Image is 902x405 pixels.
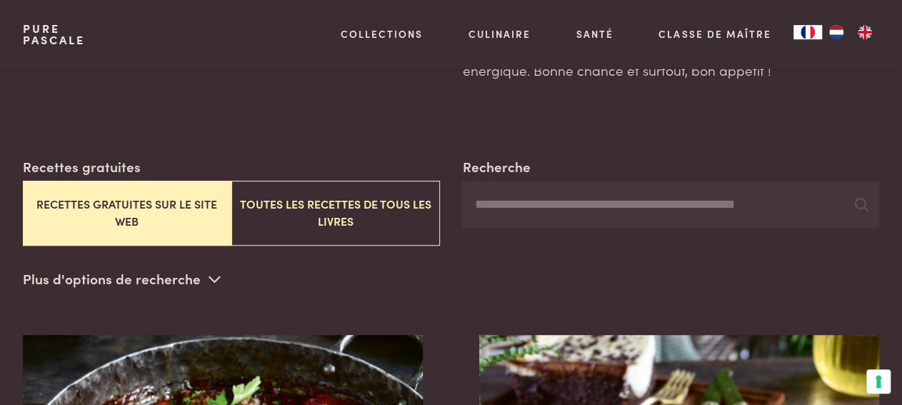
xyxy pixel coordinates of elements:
a: FR [793,25,822,39]
a: NL [822,25,851,39]
button: Vos préférences en matière de consentement pour les technologies de suivi [866,369,891,394]
button: Recettes gratuites sur le site web [23,181,231,246]
a: EN [851,25,879,39]
ul: Language list [822,25,879,39]
a: Culinaire [468,26,531,41]
label: Recettes gratuites [23,156,141,177]
button: Toutes les recettes de tous les livres [231,181,440,246]
a: Classe de maître [658,26,771,41]
a: Collections [341,26,423,41]
a: Santé [576,26,613,41]
a: PurePascale [23,23,85,46]
aside: Language selected: Français [793,25,879,39]
p: Plus d'options de recherche [23,269,221,290]
label: Recherche [462,156,530,177]
div: Language [793,25,822,39]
